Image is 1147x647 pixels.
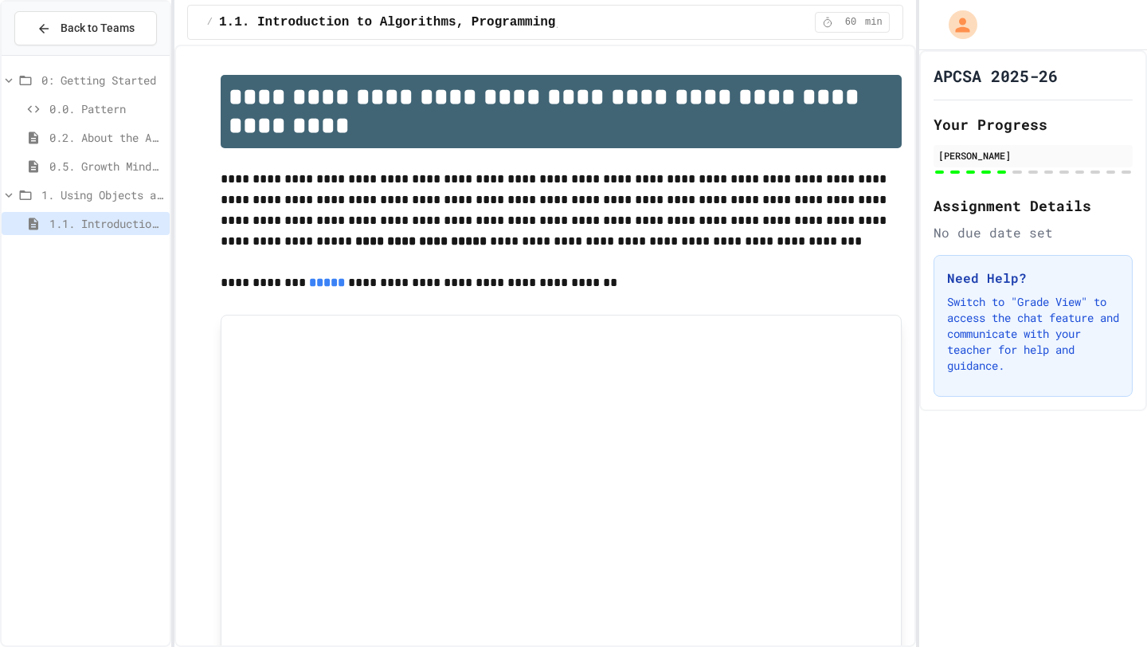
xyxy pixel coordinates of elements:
span: 1.1. Introduction to Algorithms, Programming, and Compilers [219,13,671,32]
iframe: chat widget [1080,583,1131,631]
div: [PERSON_NAME] [938,148,1128,163]
span: 1.1. Introduction to Algorithms, Programming, and Compilers [49,215,163,232]
div: My Account [932,6,981,43]
span: / [207,16,213,29]
p: Switch to "Grade View" to access the chat feature and communicate with your teacher for help and ... [947,294,1119,374]
span: min [865,16,883,29]
span: 0: Getting Started [41,72,163,88]
h1: APCSA 2025-26 [934,65,1058,87]
span: 60 [838,16,863,29]
span: 0.2. About the AP CSA Exam [49,129,163,146]
iframe: chat widget [1015,514,1131,582]
h2: Assignment Details [934,194,1133,217]
span: Back to Teams [61,20,135,37]
span: 1. Using Objects and Methods [41,186,163,203]
span: 0.5. Growth Mindset [49,158,163,174]
h2: Your Progress [934,113,1133,135]
div: No due date set [934,223,1133,242]
span: 0.0. Pattern [49,100,163,117]
button: Back to Teams [14,11,157,45]
h3: Need Help? [947,269,1119,288]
